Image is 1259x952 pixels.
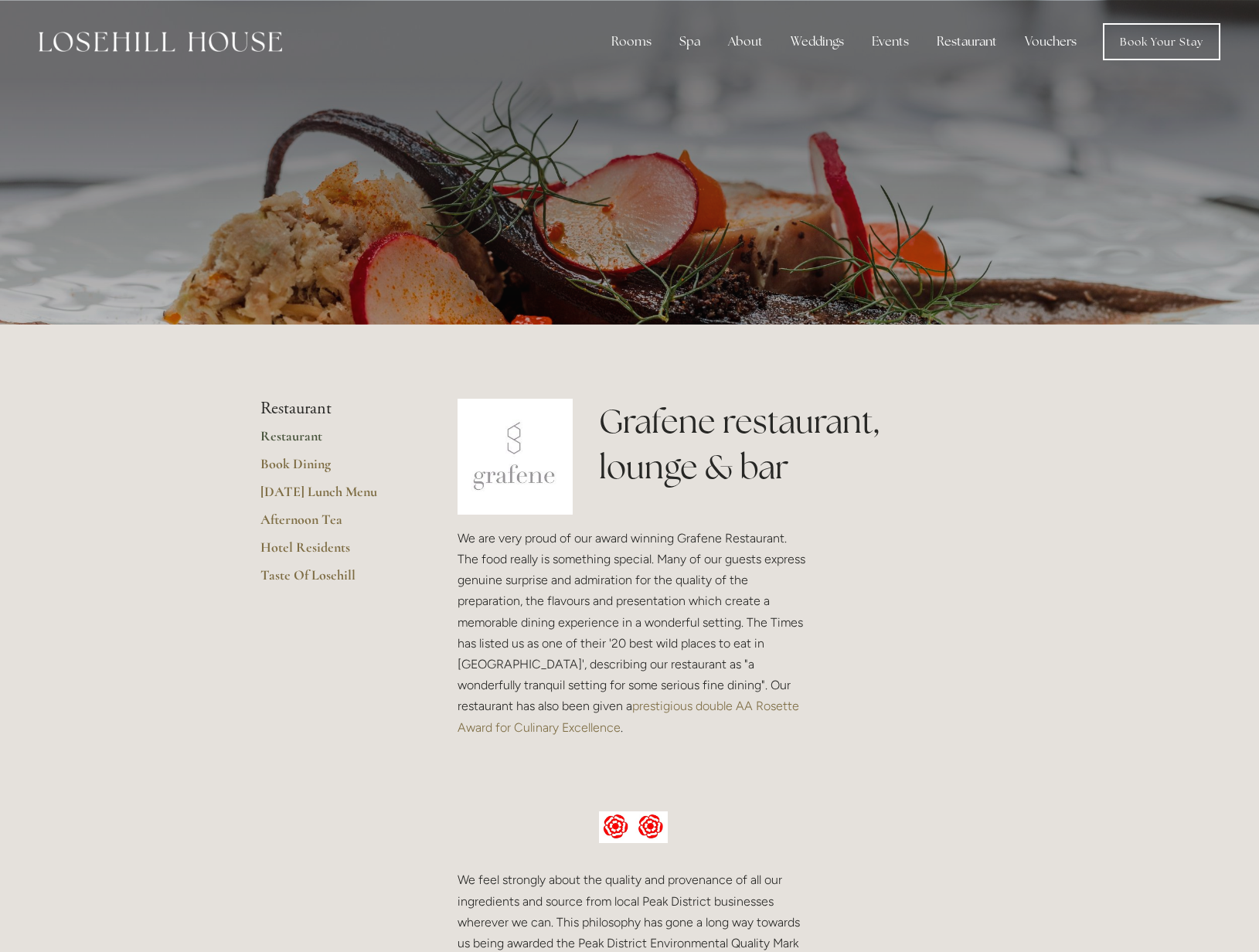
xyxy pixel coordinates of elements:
[260,539,408,566] a: Hotel Residents
[599,26,664,57] div: Rooms
[716,26,775,57] div: About
[458,399,573,515] img: grafene.jpg
[260,511,408,539] a: Afternoon Tea
[260,399,408,419] li: Restaurant
[778,26,856,57] div: Weddings
[260,566,408,594] a: Taste Of Losehill
[599,399,999,490] h1: Grafene restaurant, lounge & bar
[260,427,408,455] a: Restaurant
[1012,26,1089,57] a: Vouchers
[1103,23,1220,60] a: Book Your Stay
[458,528,810,738] p: We are very proud of our award winning Grafene Restaurant. The food really is something special. ...
[924,26,1009,57] div: Restaurant
[859,26,921,57] div: Events
[260,455,408,483] a: Book Dining
[667,26,713,57] div: Spa
[39,32,282,52] img: Losehill House
[260,483,408,511] a: [DATE] Lunch Menu
[458,699,802,734] a: prestigious double AA Rosette Award for Culinary Excellence
[599,811,668,844] img: AA culinary excellence.jpg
